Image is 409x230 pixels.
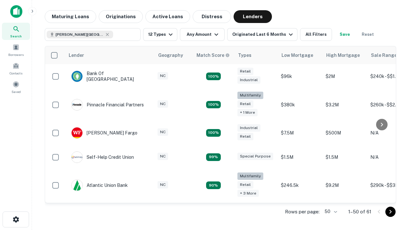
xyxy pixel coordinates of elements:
[227,28,297,41] button: Originated Last 6 Months
[232,31,295,38] div: Originated Last 6 Months
[237,68,253,75] div: Retail
[234,46,278,64] th: Types
[12,89,21,94] span: Saved
[237,172,263,180] div: Multifamily
[71,151,134,163] div: Self-help Credit Union
[322,121,367,145] td: $500M
[158,128,168,136] div: NC
[285,208,320,216] p: Rows per page:
[2,60,30,77] a: Contacts
[197,52,228,59] h6: Match Score
[278,145,322,169] td: $1.5M
[238,51,251,59] div: Types
[158,181,168,188] div: NC
[72,99,82,110] img: picture
[278,169,322,202] td: $246.5k
[158,100,168,108] div: NC
[300,28,332,41] button: All Filters
[377,158,409,189] iframe: Chat Widget
[154,46,193,64] th: Geography
[45,10,96,23] button: Maturing Loans
[71,127,137,139] div: [PERSON_NAME] Fargo
[326,51,360,59] div: High Mortgage
[72,180,82,191] img: picture
[99,10,143,23] button: Originations
[206,101,221,109] div: Matching Properties: 20, hasApolloMatch: undefined
[278,64,322,88] td: $96k
[158,153,168,160] div: NC
[237,109,258,116] div: + 1 more
[193,10,231,23] button: Distress
[72,152,82,163] img: picture
[71,99,144,111] div: Pinnacle Financial Partners
[237,190,259,197] div: + 3 more
[56,32,104,37] span: [PERSON_NAME][GEOGRAPHIC_DATA], [GEOGRAPHIC_DATA]
[322,88,367,121] td: $3.2M
[206,181,221,189] div: Matching Properties: 10, hasApolloMatch: undefined
[72,127,82,138] img: picture
[8,52,24,57] span: Borrowers
[10,34,22,39] span: Search
[10,71,22,76] span: Contacts
[71,71,148,82] div: Bank Of [GEOGRAPHIC_DATA]
[69,51,84,59] div: Lender
[237,181,253,188] div: Retail
[237,153,273,160] div: Special Purpose
[72,71,82,82] img: picture
[385,207,396,217] button: Go to next page
[158,51,183,59] div: Geography
[322,207,338,216] div: 50
[193,46,234,64] th: Capitalize uses an advanced AI algorithm to match your search with the best lender. The match sco...
[145,10,190,23] button: Active Loans
[282,51,313,59] div: Low Mortgage
[143,28,177,41] button: 12 Types
[335,28,355,41] button: Save your search to get updates of matches that match your search criteria.
[71,180,128,191] div: Atlantic Union Bank
[322,46,367,64] th: High Mortgage
[206,129,221,137] div: Matching Properties: 14, hasApolloMatch: undefined
[371,51,397,59] div: Sale Range
[180,28,225,41] button: Any Amount
[322,64,367,88] td: $2M
[65,46,154,64] th: Lender
[234,10,272,23] button: Lenders
[358,28,378,41] button: Reset
[237,133,253,140] div: Retail
[2,78,30,96] a: Saved
[278,88,322,121] td: $380k
[278,46,322,64] th: Low Mortgage
[158,72,168,80] div: NC
[237,92,263,99] div: Multifamily
[2,23,30,40] a: Search
[197,52,230,59] div: Capitalize uses an advanced AI algorithm to match your search with the best lender. The match sco...
[237,100,253,108] div: Retail
[10,5,22,18] img: capitalize-icon.png
[237,124,260,132] div: Industrial
[322,145,367,169] td: $1.5M
[206,153,221,161] div: Matching Properties: 11, hasApolloMatch: undefined
[278,121,322,145] td: $7.5M
[2,41,30,58] a: Borrowers
[237,76,260,84] div: Industrial
[348,208,371,216] p: 1–50 of 61
[206,73,221,80] div: Matching Properties: 15, hasApolloMatch: undefined
[322,169,367,202] td: $9.2M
